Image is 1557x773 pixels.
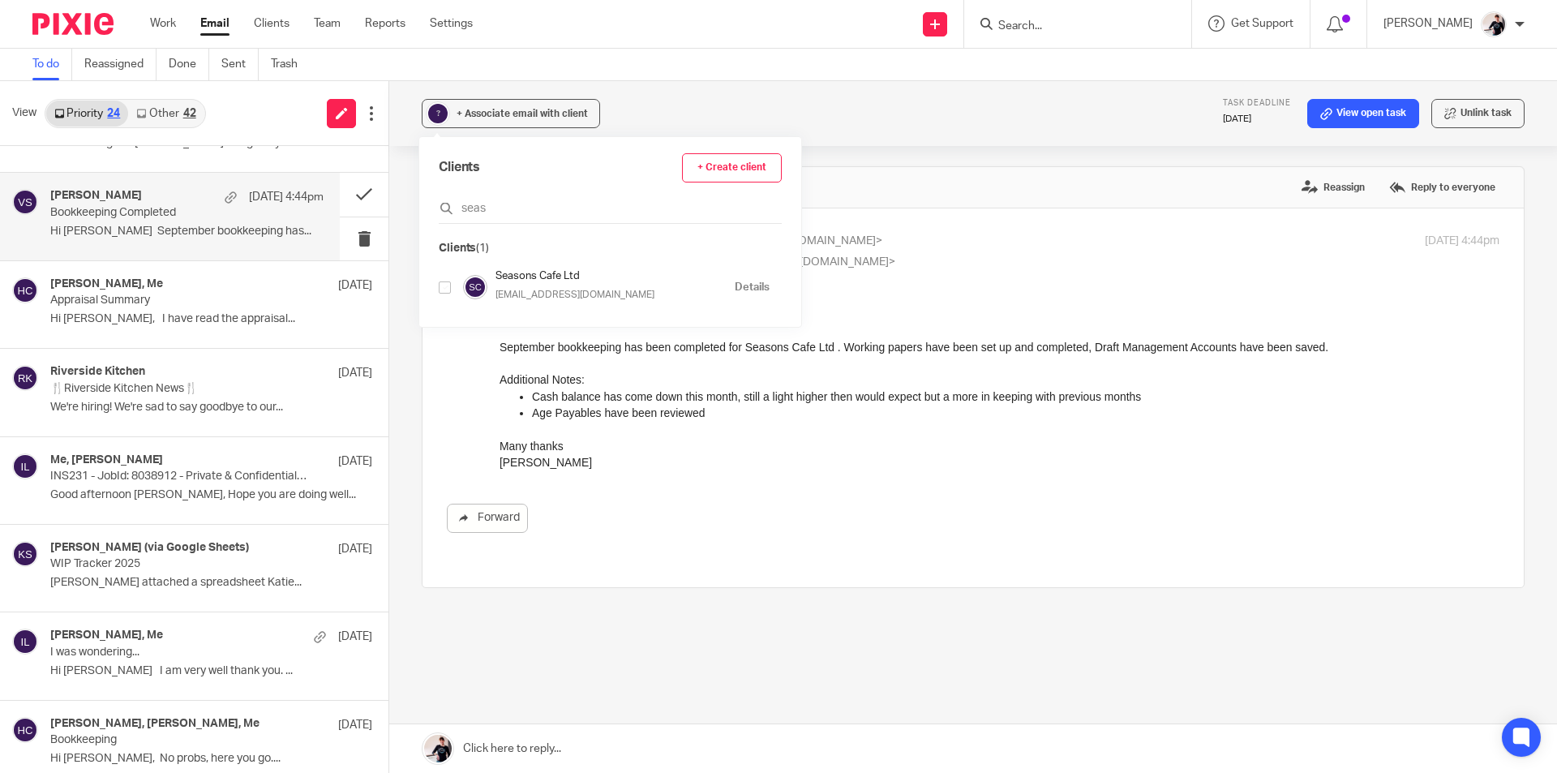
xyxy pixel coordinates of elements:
img: svg%3E [12,541,38,567]
a: Sent [221,49,259,80]
p: Hi [PERSON_NAME] I am very well thank you. ... [50,664,372,678]
button: Unlink task [1431,99,1525,128]
a: Other42 [128,101,204,127]
h4: Riverside Kitchen [50,365,145,379]
span: Get Support [1231,18,1293,29]
h4: [PERSON_NAME], Me [50,629,163,642]
a: Team [314,15,341,32]
p: We're hiring! We're sad to say goodbye to our... [50,401,372,414]
a: Done [169,49,209,80]
label: Reassign [1297,175,1369,200]
p: [DATE] [338,541,372,557]
span: View [12,105,36,122]
label: Reply to everyone [1385,175,1499,200]
p: Hi [PERSON_NAME] September bookkeeping has... [50,225,324,238]
h4: [PERSON_NAME] [50,189,142,203]
div: 42 [183,108,196,119]
input: Click to search... [439,200,782,217]
p: [DATE] [338,453,372,470]
p: Clients [439,240,489,257]
span: + Associate email with client [457,109,588,118]
a: + Create client [682,153,782,183]
img: svg%3E [12,453,38,479]
a: Reports [365,15,405,32]
div: 24 [107,108,120,119]
a: Priority24 [46,101,128,127]
p: Hi [PERSON_NAME], I have read the appraisal... [50,312,372,326]
a: To do [32,49,72,80]
h4: [PERSON_NAME] (via Google Sheets) [50,541,249,555]
p: I was wondering... [50,646,308,659]
p: [EMAIL_ADDRESS][DOMAIN_NAME] [495,288,680,303]
p: [DATE] [338,629,372,645]
img: svg%3E [12,277,38,303]
button: ? + Associate email with client [422,99,600,128]
a: Forward [447,504,528,533]
img: AV307615.jpg [1481,11,1507,37]
p: 🍴Riverside Kitchen News🍴 [50,382,308,396]
p: Bookkeeping Completed [50,206,269,220]
div: ? [428,104,448,123]
p: [PERSON_NAME] [1383,15,1473,32]
span: Task deadline [1223,99,1291,107]
input: Search [997,19,1143,34]
p: [DATE] [338,717,372,733]
a: Settings [430,15,473,32]
a: Email [200,15,229,32]
p: Cash balance has come down this month, still a light higher then would expect but a more in keepi... [32,83,1000,99]
img: svg%3E [12,365,38,391]
a: Clients [254,15,290,32]
img: svg%3E [12,717,38,743]
a: Reassigned [84,49,157,80]
h4: Me, [PERSON_NAME] [50,453,163,467]
h4: Seasons Cafe Ltd [495,268,727,284]
a: Work [150,15,176,32]
img: svg%3E [463,275,487,299]
img: svg%3E [12,629,38,655]
p: [PERSON_NAME] attached a spreadsheet Katie... [50,576,372,590]
a: Details [735,280,770,295]
p: [DATE] 4:44pm [1425,233,1499,250]
img: Pixie [32,13,114,35]
h4: [PERSON_NAME], Me [50,277,163,291]
p: Appraisal Summary [50,294,308,307]
p: [DATE] 4:44pm [249,189,324,205]
span: Clients [439,158,480,177]
p: INS231 - JobId: 8038912 - Private & Confidential - JobName: HR Docs D [50,470,308,483]
p: [DATE] [338,277,372,294]
p: WIP Tracker 2025 [50,557,308,571]
span: (1) [476,243,489,254]
p: [DATE] [338,365,372,381]
a: View open task [1307,99,1419,128]
img: svg%3E [12,189,38,215]
a: Trash [271,49,310,80]
h4: [PERSON_NAME], [PERSON_NAME], Me [50,717,259,731]
p: Good afternoon [PERSON_NAME], Hope you are doing well... [50,488,372,502]
p: Age Payables have been reviewed [32,99,1000,115]
p: Bookkeeping [50,733,308,747]
p: [DATE] [1223,113,1291,126]
p: Hi [PERSON_NAME], No probs, here you go.... [50,752,372,766]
